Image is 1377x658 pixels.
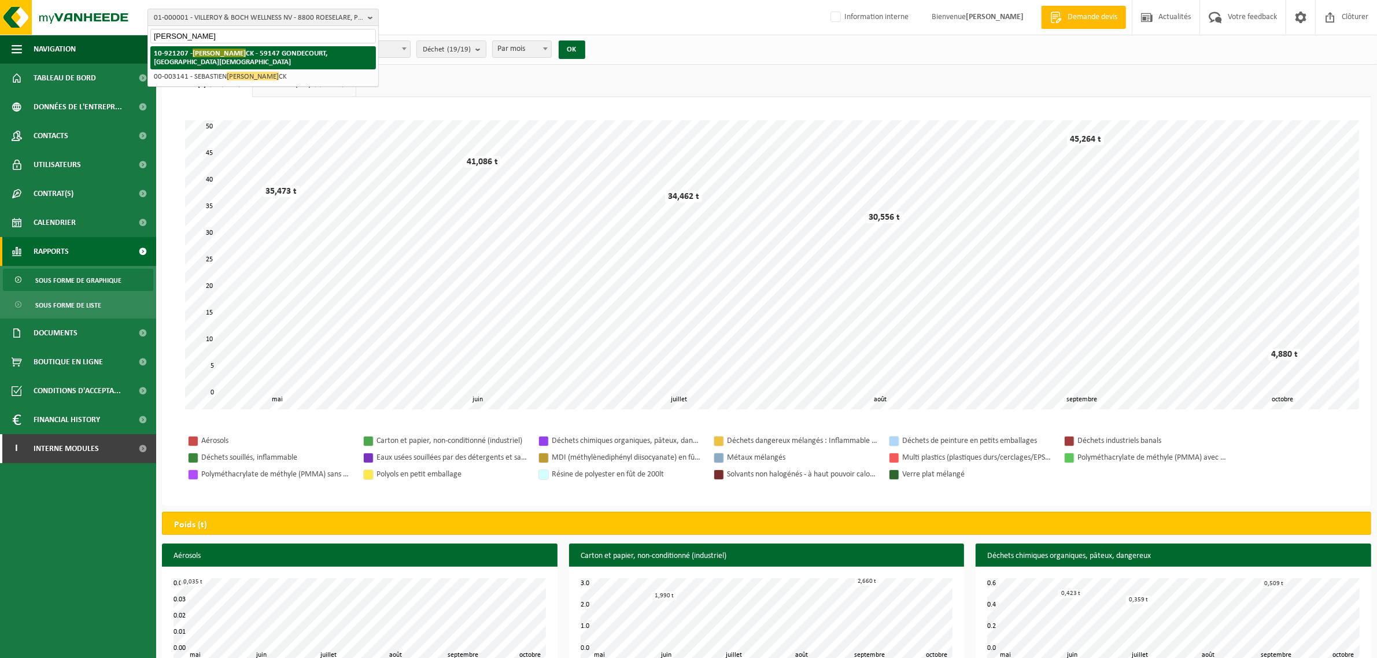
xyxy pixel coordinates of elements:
div: Polyols en petit emballage [376,467,527,482]
button: Déchet(19/19) [416,40,486,58]
h3: Aérosols [162,544,558,569]
span: Calendrier [34,208,76,237]
span: Financial History [34,405,100,434]
h3: Déchets chimiques organiques, pâteux, dangereux [976,544,1371,569]
div: Polyméthacrylate de méthyle (PMMA) sans fibre de verre [201,467,352,482]
div: 0,423 t [1058,589,1083,598]
span: Sous forme de liste [35,294,101,316]
div: Eaux usées souillées par des détergents et savons [376,450,527,465]
div: MDI (méthylènediphényl diisocyanate) en fût de 200 lt [552,450,702,465]
a: Sous forme de liste [3,294,153,316]
div: Déchets de peinture en petits emballages [902,434,1053,448]
span: Contrat(s) [34,179,73,208]
strong: [PERSON_NAME] [966,13,1024,21]
span: Boutique en ligne [34,348,103,376]
div: Verre plat mélangé [902,467,1053,482]
a: Demande devis [1041,6,1126,29]
h2: Poids (t) [163,512,219,538]
span: Interne modules [34,434,99,463]
count: (19/19) [447,46,471,53]
span: Données de l'entrepr... [34,93,122,121]
span: Rapports [34,237,69,266]
div: Aérosols [201,434,352,448]
span: Déchet [423,41,471,58]
span: [PERSON_NAME] [227,72,279,80]
div: 35,473 t [263,186,300,197]
span: Navigation [34,35,76,64]
label: Information interne [828,9,909,26]
span: Sous forme de graphique [35,269,121,291]
span: Demande devis [1065,12,1120,23]
div: Déchets chimiques organiques, pâteux, dangereux [552,434,702,448]
div: 2,660 t [855,577,880,586]
div: Déchets industriels banals [1077,434,1228,448]
div: 34,462 t [665,191,702,202]
span: Par mois [492,40,552,58]
div: Déchets dangereux mélangés : Inflammable - Corrosif [727,434,877,448]
div: 0,509 t [1261,579,1286,588]
div: 0,035 t [180,578,205,586]
span: Contacts [34,121,68,150]
span: [PERSON_NAME] [193,49,246,57]
span: Documents [34,319,77,348]
div: Multi plastics (plastiques durs/cerclages/EPS/film naturel/film mélange/PMC) [902,450,1053,465]
span: Tableau de bord [34,64,96,93]
div: 4,880 t [1268,349,1301,360]
li: 00-003141 - SEBASTIEN CK [150,69,376,84]
span: I [12,434,22,463]
span: Utilisateurs [34,150,81,179]
div: Polyméthacrylate de méthyle (PMMA) avec fibre de verre [1077,450,1228,465]
button: OK [559,40,585,59]
div: Résine de polyester en fût de 200lt [552,467,702,482]
div: 45,264 t [1067,134,1104,145]
div: 1,990 t [652,592,677,600]
div: 0,359 t [1126,596,1151,604]
div: Carton et papier, non-conditionné (industriel) [376,434,527,448]
span: Par mois [493,41,551,57]
div: Déchets souillés, inflammable [201,450,352,465]
button: 01-000001 - VILLEROY & BOCH WELLNESS NV - 8800 ROESELARE, POPULIERSTRAAT 1 [147,9,379,26]
span: Conditions d'accepta... [34,376,121,405]
div: 30,556 t [866,212,903,223]
h3: Carton et papier, non-conditionné (industriel) [569,544,965,569]
input: Chercher des succursales liées [150,29,376,43]
div: Solvants non halogénés - à haut pouvoir calorifique en petits emballages (<200L) [727,467,877,482]
span: 01-000001 - VILLEROY & BOCH WELLNESS NV - 8800 ROESELARE, POPULIERSTRAAT 1 [154,9,363,27]
strong: 10-921207 - CK - 59147 GONDECOURT, [GEOGRAPHIC_DATA][DEMOGRAPHIC_DATA] [154,49,327,66]
div: Métaux mélangés [727,450,877,465]
a: Sous forme de graphique [3,269,153,291]
div: 41,086 t [464,156,501,168]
